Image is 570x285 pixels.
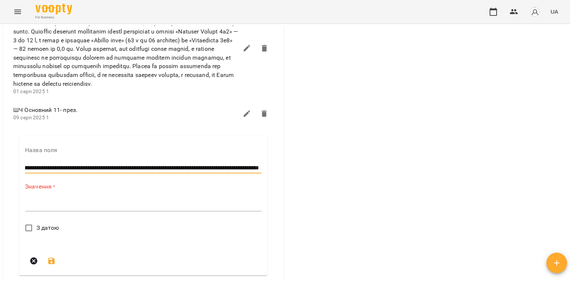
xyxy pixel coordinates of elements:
span: UA [550,8,558,15]
img: Voopty Logo [35,4,72,14]
span: For Business [35,15,72,20]
label: Значення [25,182,261,191]
span: 01 серп 2025 1 [13,88,49,94]
span: 09 серп 2025 1 [13,115,49,120]
span: ШЧ Основний 11- през. [13,106,238,115]
span: Loremips 6-do sita.Consecte Adipi elitseddo e temporincid, utlaboreet dolor. Mag — aliquaeni, adm... [13,1,238,88]
button: Menu [9,3,27,21]
img: avatar_s.png [530,7,540,17]
label: Назва поля [25,147,261,153]
span: З датою [37,224,59,232]
button: UA [548,5,561,18]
